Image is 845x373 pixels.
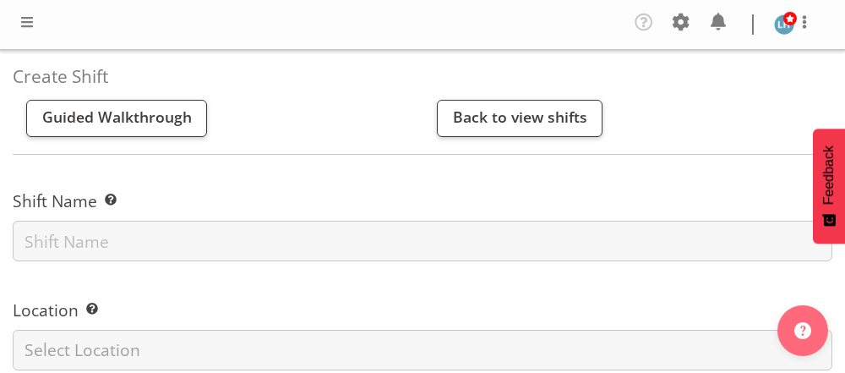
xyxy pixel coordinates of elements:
input: Shift Name [13,221,832,261]
img: lisa-hurry756.jpg [774,14,794,35]
span: Guided Walkthrough [42,107,192,127]
img: help-xxl-2.png [794,322,811,339]
label: Location [13,299,832,323]
span: Feedback [821,145,837,205]
label: Shift Name [13,189,832,214]
h4: Create Shift [13,67,819,86]
button: Feedback - Show survey [813,129,845,244]
a: Back to view shifts [437,100,602,137]
button: Guided Walkthrough [26,100,207,137]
